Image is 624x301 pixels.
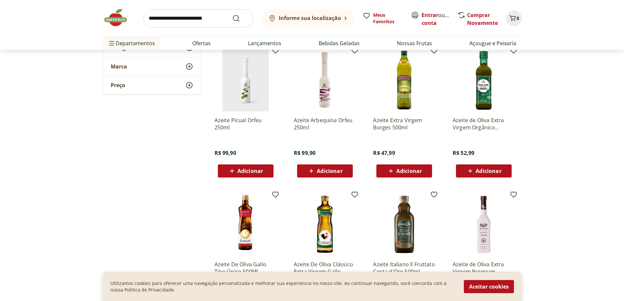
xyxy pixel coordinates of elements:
[215,149,236,157] span: R$ 99,90
[103,76,201,94] button: Preço
[294,261,356,275] a: Azeite De Oliva Clássico Extra Virgem Gallo 250Ml
[143,9,253,28] input: search
[237,168,263,174] span: Adicionar
[232,14,248,22] button: Submit Search
[453,261,515,275] a: Azeite de Oliva Extra Virgem Premium Deleyda 500ml
[453,149,474,157] span: R$ 52,99
[506,10,522,26] button: Carrinho
[261,9,355,28] button: Informe sua localização
[108,35,116,51] button: Menu
[373,261,435,275] a: Azeite Italiano Il Fruttato Costa d'Oro 500ml
[422,11,451,27] span: ou
[294,117,356,131] a: Azeite Arbequina Orfeu 250ml
[396,168,422,174] span: Adicionar
[373,193,435,255] img: Azeite Italiano Il Fruttato Costa d'Oro 500ml
[215,193,277,255] img: Azeite De Oliva Gallo Tipo Único 500Ml
[215,261,277,275] a: Azeite De Oliva Gallo Tipo Único 500Ml
[103,57,201,76] button: Marca
[294,149,315,157] span: R$ 99,90
[215,117,277,131] a: Azeite Picual Orfeu 250ml
[279,14,341,22] b: Informe sua localização
[111,63,127,70] span: Marca
[363,12,403,25] a: Meus Favoritos
[453,193,515,255] img: Azeite de Oliva Extra Virgem Premium Deleyda 500ml
[469,39,516,47] a: Açougue e Peixaria
[110,280,456,293] p: Utilizamos cookies para oferecer uma navegação personalizada e melhorar sua experiencia no nosso ...
[373,149,395,157] span: R$ 47,99
[248,39,281,47] a: Lançamentos
[476,168,501,174] span: Adicionar
[294,49,356,111] img: Azeite Arbequina Orfeu 250ml
[373,117,435,131] a: Azeite Extra Virgem Borges 500ml
[294,193,356,255] img: Azeite De Oliva Clássico Extra Virgem Gallo 250Ml
[319,39,360,47] a: Bebidas Geladas
[297,164,353,178] button: Adicionar
[517,15,519,21] span: 0
[376,164,432,178] button: Adicionar
[422,11,458,27] a: Criar conta
[397,39,432,47] a: Nossas Frutas
[215,49,277,111] img: Azeite Picual Orfeu 250ml
[192,39,211,47] a: Ofertas
[108,35,155,51] span: Departamentos
[111,82,125,88] span: Preço
[422,11,438,19] a: Entrar
[317,168,342,174] span: Adicionar
[373,12,403,25] span: Meus Favoritos
[467,11,498,27] a: Comprar Novamente
[373,49,435,111] img: Azeite Extra Virgem Borges 500ml
[218,164,274,178] button: Adicionar
[453,117,515,131] a: Azeite de Oliva Extra Virgem Orgânico Natural da Terra 500ml
[103,8,135,28] img: Hortifruti
[464,280,514,293] button: Aceitar cookies
[453,49,515,111] img: Azeite de Oliva Extra Virgem Orgânico Natural da Terra 500ml
[456,164,512,178] button: Adicionar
